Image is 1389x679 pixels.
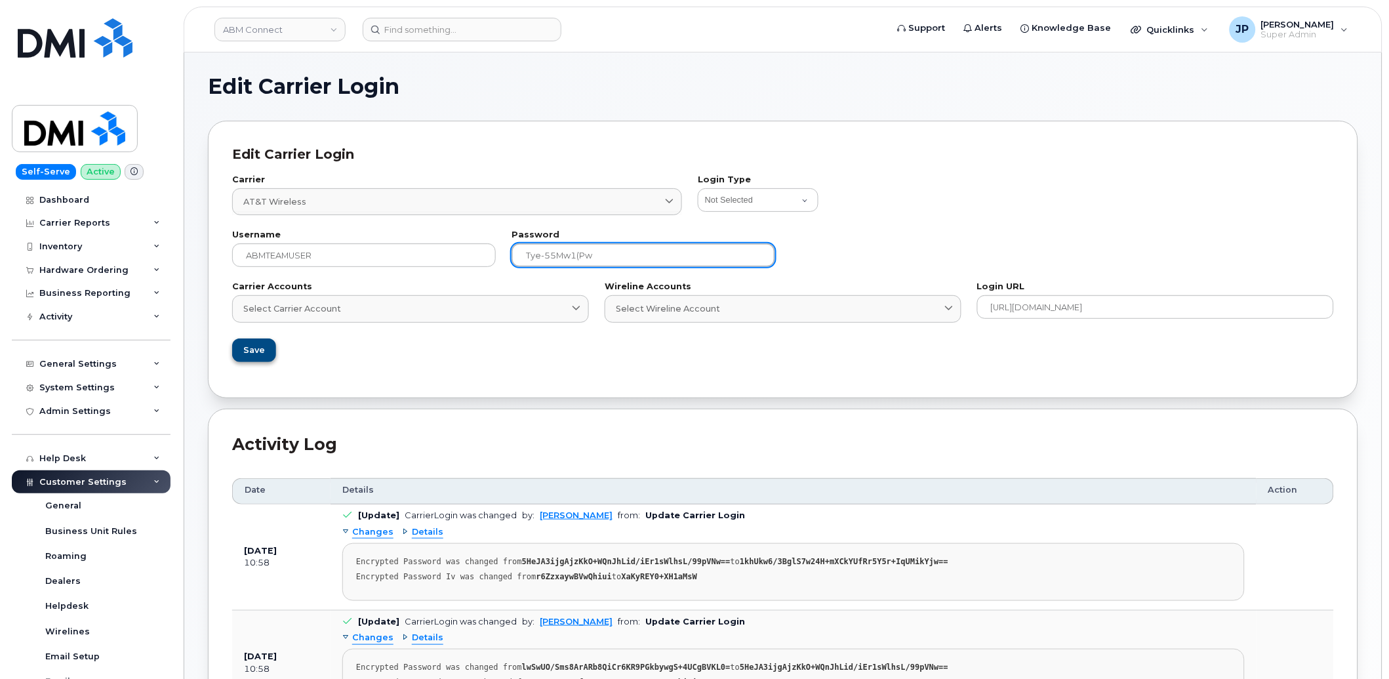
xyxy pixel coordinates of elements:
[645,617,745,627] b: Update Carrier Login
[342,484,374,496] span: Details
[540,617,613,627] a: [PERSON_NAME]
[232,433,1334,457] div: Activity Log
[522,510,534,520] span: by:
[243,344,265,356] span: Save
[244,546,277,556] b: [DATE]
[405,617,517,627] div: CarrierLogin was changed
[232,145,1334,164] div: Edit Carrier Login
[405,510,517,520] div: CarrierLogin was changed
[232,188,682,215] a: AT&T Wireless
[616,302,720,315] span: Select Wireline Account
[622,572,698,581] strong: XaKyREY0+XH1aMsW
[352,632,393,644] span: Changes
[536,572,613,581] strong: r6ZzxaywBVwQhiui
[618,617,640,627] span: from:
[740,557,948,566] strong: 1khUkw6/3BglS7w24H+mXCkYUfRr5Y5r+IqUMikYjw==
[522,617,534,627] span: by:
[698,176,1334,184] label: Login Type
[740,663,948,672] strong: 5HeJA3ijgAjzKkO+WQnJhLid/iEr1sWlhsL/99pVNw==
[412,526,443,539] span: Details
[358,510,399,520] b: [Update]
[245,484,266,496] span: Date
[208,77,399,96] span: Edit Carrier Login
[358,617,399,627] b: [Update]
[618,510,640,520] span: from:
[977,283,1334,291] label: Login URL
[244,663,319,675] div: 10:58
[540,510,613,520] a: [PERSON_NAME]
[352,526,393,539] span: Changes
[232,283,589,291] label: Carrier Accounts
[1257,478,1334,504] th: Action
[605,283,961,291] label: Wireline Accounts
[356,663,1231,672] div: Encrypted Password was changed from to
[522,557,731,566] strong: 5HeJA3ijgAjzKkO+WQnJhLid/iEr1sWlhsL/99pVNw==
[412,632,443,644] span: Details
[232,231,496,239] label: Username
[244,651,277,661] b: [DATE]
[512,231,775,239] label: Password
[232,295,589,322] a: Select Carrier Account
[244,557,319,569] div: 10:58
[522,663,731,672] strong: lwSwUO/Sms8ArARb8QiCr6KR9PGkbywgS+4UCgBVKL0=
[232,339,276,362] button: Save
[232,176,682,184] label: Carrier
[243,195,306,208] span: AT&T Wireless
[243,302,341,315] span: Select Carrier Account
[645,510,745,520] b: Update Carrier Login
[356,572,1231,582] div: Encrypted Password Iv was changed from to
[605,295,961,322] a: Select Wireline Account
[356,557,1231,567] div: Encrypted Password was changed from to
